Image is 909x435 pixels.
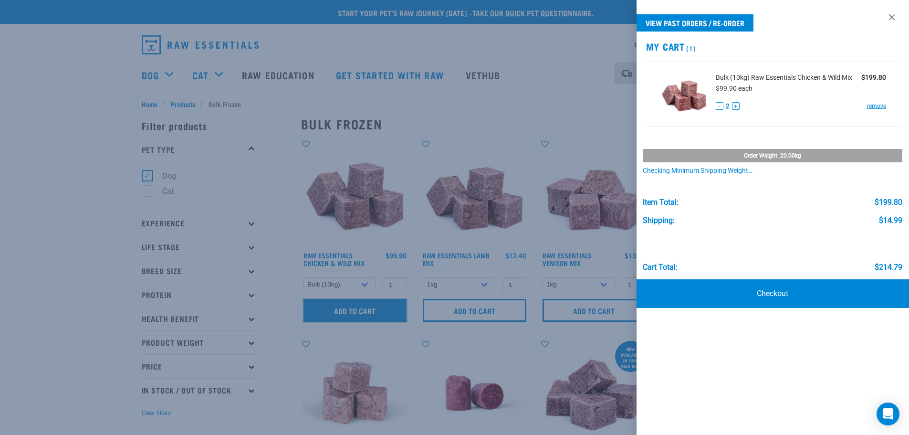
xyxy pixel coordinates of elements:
span: Bulk (10kg) Raw Essentials Chicken & Wild Mix [716,73,852,83]
div: Order weight: 20.00kg [643,149,902,162]
div: Open Intercom Messenger [877,403,899,425]
div: $14.99 [879,216,902,225]
span: 2 [726,101,730,111]
div: $199.80 [875,198,902,207]
a: View past orders / re-order [637,14,753,32]
div: Shipping: [643,216,675,225]
a: remove [867,102,886,110]
strong: $199.80 [861,74,886,81]
div: Item Total: [643,198,679,207]
div: Cart total: [643,263,678,272]
span: (1) [685,46,696,50]
button: - [716,102,723,110]
div: Checking minimum shipping weight… [643,167,902,175]
div: $214.79 [875,263,902,272]
button: + [732,102,740,110]
img: Raw Essentials Chicken & Wild Mix [659,70,709,119]
span: $99.90 each [716,85,752,92]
